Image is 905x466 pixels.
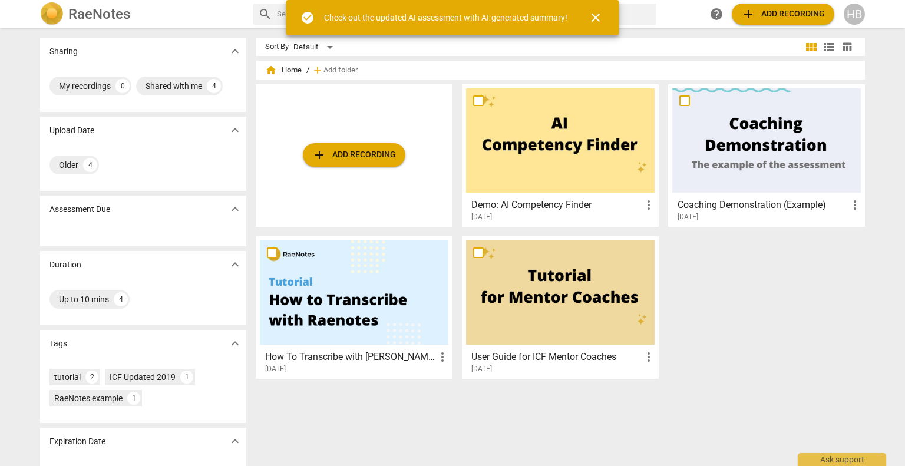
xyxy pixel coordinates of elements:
[258,7,272,21] span: search
[471,198,642,212] h3: Demo: AI Competency Finder
[822,40,836,54] span: view_list
[115,79,130,93] div: 0
[303,143,405,167] button: Upload
[54,392,123,404] div: RaeNotes example
[180,371,193,384] div: 1
[68,6,130,22] h2: RaeNotes
[228,336,242,351] span: expand_more
[582,4,610,32] button: Close
[277,5,652,24] input: Search
[114,292,128,306] div: 4
[226,432,244,450] button: Show more
[678,212,698,222] span: [DATE]
[49,45,78,58] p: Sharing
[265,64,302,76] span: Home
[324,12,567,24] div: Check out the updated AI assessment with AI-generated summary!
[265,350,435,364] h3: How To Transcribe with RaeNotes
[741,7,825,21] span: Add recording
[49,259,81,271] p: Duration
[49,124,94,137] p: Upload Date
[471,350,642,364] h3: User Guide for ICF Mentor Coaches
[678,198,848,212] h3: Coaching Demonstration (Example)
[798,453,886,466] div: Ask support
[300,11,315,25] span: check_circle
[228,434,242,448] span: expand_more
[466,240,655,374] a: User Guide for ICF Mentor Coaches[DATE]
[49,203,110,216] p: Assessment Due
[306,66,309,75] span: /
[127,392,140,405] div: 1
[110,371,176,383] div: ICF Updated 2019
[312,148,396,162] span: Add recording
[709,7,724,21] span: help
[265,42,289,51] div: Sort By
[841,41,853,52] span: table_chart
[40,2,64,26] img: Logo
[59,293,109,305] div: Up to 10 mins
[642,198,656,212] span: more_vert
[471,364,492,374] span: [DATE]
[207,79,221,93] div: 4
[54,371,81,383] div: tutorial
[265,64,277,76] span: home
[741,7,755,21] span: add
[642,350,656,364] span: more_vert
[312,64,323,76] span: add
[226,335,244,352] button: Show more
[844,4,865,25] button: HB
[820,38,838,56] button: List view
[40,2,244,26] a: LogoRaeNotes
[228,202,242,216] span: expand_more
[226,200,244,218] button: Show more
[228,257,242,272] span: expand_more
[802,38,820,56] button: Tile view
[226,42,244,60] button: Show more
[59,80,111,92] div: My recordings
[732,4,834,25] button: Upload
[146,80,202,92] div: Shared with me
[435,350,450,364] span: more_vert
[59,159,78,171] div: Older
[83,158,97,172] div: 4
[49,435,105,448] p: Expiration Date
[228,123,242,137] span: expand_more
[672,88,861,222] a: Coaching Demonstration (Example)[DATE]
[293,38,337,57] div: Default
[471,212,492,222] span: [DATE]
[226,256,244,273] button: Show more
[312,148,326,162] span: add
[85,371,98,384] div: 2
[228,44,242,58] span: expand_more
[323,66,358,75] span: Add folder
[848,198,862,212] span: more_vert
[804,40,818,54] span: view_module
[265,364,286,374] span: [DATE]
[49,338,67,350] p: Tags
[466,88,655,222] a: Demo: AI Competency Finder[DATE]
[260,240,448,374] a: How To Transcribe with [PERSON_NAME][DATE]
[226,121,244,139] button: Show more
[838,38,856,56] button: Table view
[706,4,727,25] a: Help
[589,11,603,25] span: close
